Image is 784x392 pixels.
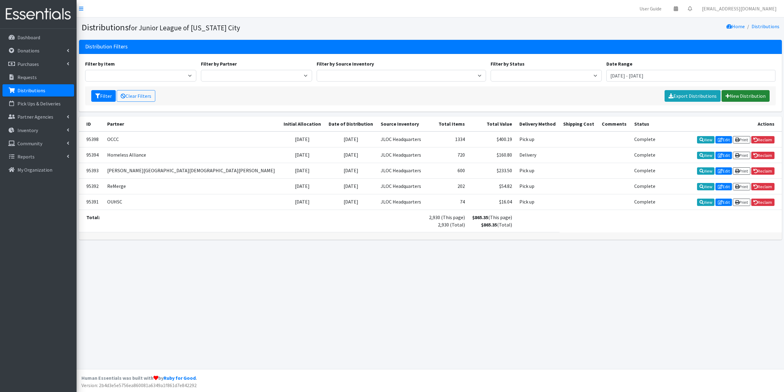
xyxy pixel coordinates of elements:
[516,131,560,147] td: Pick up
[631,194,659,210] td: Complete
[697,152,714,159] a: View
[104,194,280,210] td: OUHSC
[516,163,560,178] td: Pick up
[325,194,377,210] td: [DATE]
[104,116,280,131] th: Partner
[17,48,40,54] p: Donations
[2,44,74,57] a: Donations
[201,60,237,67] label: Filter by Partner
[751,199,775,206] a: Reclaim
[751,183,775,190] a: Reclaim
[117,90,155,102] a: Clear Filters
[86,214,100,220] strong: Total:
[85,44,128,50] h3: Distribution Filters
[2,58,74,70] a: Purchases
[491,60,525,67] label: Filter by Status
[79,131,104,147] td: 95398
[726,23,745,29] a: Home
[81,375,197,381] strong: Human Essentials was built with by .
[91,90,116,102] button: Filter
[2,71,74,83] a: Requests
[516,194,560,210] td: Pick up
[516,178,560,194] td: Pick up
[469,131,516,147] td: $400.19
[17,74,37,80] p: Requests
[17,114,53,120] p: Partner Agencies
[79,194,104,210] td: 95391
[104,178,280,194] td: ReMerge
[2,84,74,97] a: Distributions
[697,167,714,175] a: View
[469,178,516,194] td: $54.82
[280,131,325,147] td: [DATE]
[17,61,39,67] p: Purchases
[164,375,196,381] a: Ruby for Good
[377,163,425,178] td: JLOC Headquarters
[751,167,775,175] a: Reclaim
[469,210,516,232] td: (This page) (Total)
[425,131,469,147] td: 1334
[715,199,732,206] a: Edit
[560,116,598,131] th: Shipping Cost
[325,131,377,147] td: [DATE]
[81,382,197,388] span: Version: 2b4d3e5e5756ea860081a6349a1f861d7e842292
[325,178,377,194] td: [DATE]
[17,154,35,160] p: Reports
[697,136,714,143] a: View
[606,70,776,82] input: January 1, 2011 - December 31, 2011
[606,60,632,67] label: Date Range
[377,194,425,210] td: JLOC Headquarters
[2,124,74,136] a: Inventory
[516,116,560,131] th: Delivery Method
[425,210,469,232] td: 2,930 (This page) 2,930 (Total)
[425,116,469,131] th: Total Items
[715,167,732,175] a: Edit
[17,167,52,173] p: My Organization
[733,183,750,190] a: Print
[631,131,659,147] td: Complete
[733,136,750,143] a: Print
[79,178,104,194] td: 95392
[697,2,782,15] a: [EMAIL_ADDRESS][DOMAIN_NAME]
[2,97,74,110] a: Pick Ups & Deliveries
[377,131,425,147] td: JLOC Headquarters
[697,183,714,190] a: View
[425,194,469,210] td: 74
[715,183,732,190] a: Edit
[481,222,497,228] strong: $865.35
[425,147,469,163] td: 720
[81,22,428,33] h1: Distributions
[2,150,74,163] a: Reports
[325,147,377,163] td: [DATE]
[631,116,659,131] th: Status
[722,90,770,102] a: New Distribution
[751,152,775,159] a: Reclaim
[469,116,516,131] th: Total Value
[659,116,782,131] th: Actions
[104,163,280,178] td: [PERSON_NAME][GEOGRAPHIC_DATA][DEMOGRAPHIC_DATA][PERSON_NAME]
[631,163,659,178] td: Complete
[715,152,732,159] a: Edit
[733,152,750,159] a: Print
[325,116,377,131] th: Date of Distribution
[733,199,750,206] a: Print
[665,90,721,102] a: Export Distributions
[472,214,488,220] strong: $865.35
[17,87,45,93] p: Distributions
[79,116,104,131] th: ID
[325,163,377,178] td: [DATE]
[377,147,425,163] td: JLOC Headquarters
[280,194,325,210] td: [DATE]
[2,111,74,123] a: Partner Agencies
[2,31,74,44] a: Dashboard
[104,131,280,147] td: OCCC
[129,23,240,32] small: for Junior League of [US_STATE] City
[377,116,425,131] th: Source Inventory
[516,147,560,163] td: Delivery
[697,199,714,206] a: View
[280,147,325,163] td: [DATE]
[79,147,104,163] td: 95394
[104,147,280,163] td: Homeless Alliance
[2,164,74,176] a: My Organization
[280,163,325,178] td: [DATE]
